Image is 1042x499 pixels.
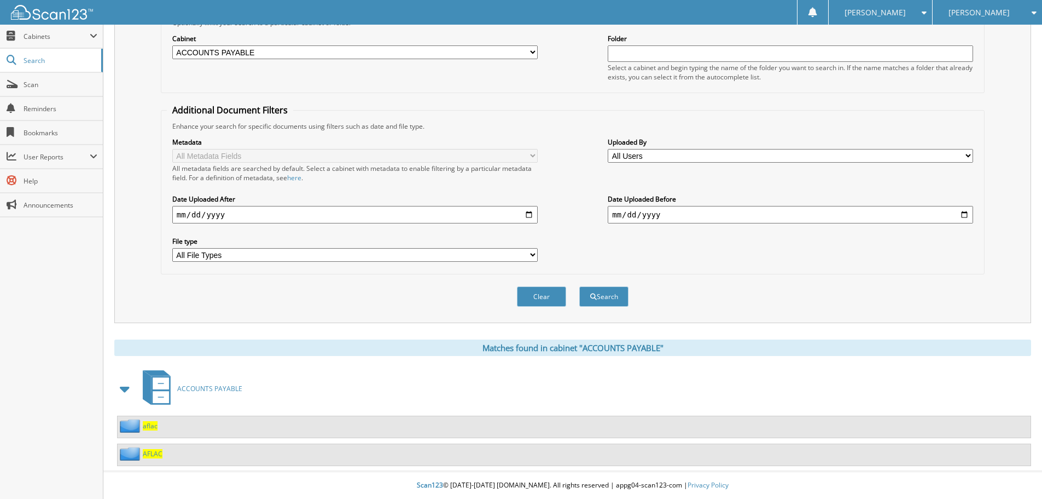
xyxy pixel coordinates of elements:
span: Help [24,176,97,186]
label: File type [172,237,538,246]
span: Scan [24,80,97,89]
span: Bookmarks [24,128,97,137]
a: AFLAC [143,449,162,458]
div: All metadata fields are searched by default. Select a cabinet with metadata to enable filtering b... [172,164,538,182]
span: Search [24,56,96,65]
a: here [287,173,301,182]
span: Scan123 [417,480,443,490]
span: Cabinets [24,32,90,41]
button: Search [579,286,628,307]
img: folder2.png [120,419,143,433]
legend: Additional Document Filters [167,104,293,116]
div: © [DATE]-[DATE] [DOMAIN_NAME]. All rights reserved | appg04-scan123-com | [103,472,1042,499]
label: Metadata [172,137,538,147]
img: scan123-logo-white.svg [11,5,93,20]
div: Enhance your search for specific documents using filters such as date and file type. [167,122,979,131]
span: Announcements [24,200,97,210]
div: Select a cabinet and begin typing the name of the folder you want to search in. If the name match... [608,63,973,82]
div: Matches found in cabinet "ACCOUNTS PAYABLE" [114,340,1031,356]
button: Clear [517,286,566,307]
img: folder2.png [120,447,143,461]
input: start [172,206,538,223]
a: aflac [143,421,158,431]
a: Privacy Policy [688,480,729,490]
span: Reminders [24,104,97,113]
label: Date Uploaded Before [608,194,973,204]
span: User Reports [24,152,90,162]
label: Folder [608,34,973,43]
label: Uploaded By [608,137,973,147]
a: ACCOUNTS PAYABLE [136,367,242,410]
label: Date Uploaded After [172,194,538,204]
span: ACCOUNTS PAYABLE [177,384,242,393]
span: [PERSON_NAME] [845,9,906,16]
input: end [608,206,973,223]
iframe: Chat Widget [987,446,1042,499]
label: Cabinet [172,34,538,43]
span: [PERSON_NAME] [948,9,1010,16]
